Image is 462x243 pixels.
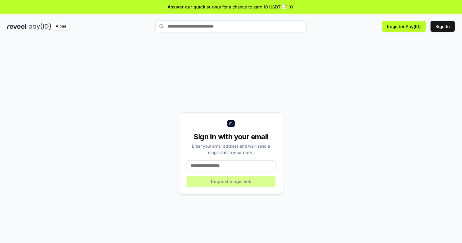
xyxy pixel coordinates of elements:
div: Alpha [52,23,69,30]
div: Enter your email address and we’ll send a magic link to your inbox. [186,143,276,156]
button: Register Pay(ID) [382,21,426,32]
div: Sign in with your email [186,132,276,142]
img: pay_id [29,23,51,30]
button: Sign In [431,21,455,32]
span: for a chance to earn 10 USDT 📝 [222,4,287,10]
img: reveel_dark [7,23,28,30]
img: logo_small [227,120,235,127]
span: Answer our quick survey [168,4,221,10]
